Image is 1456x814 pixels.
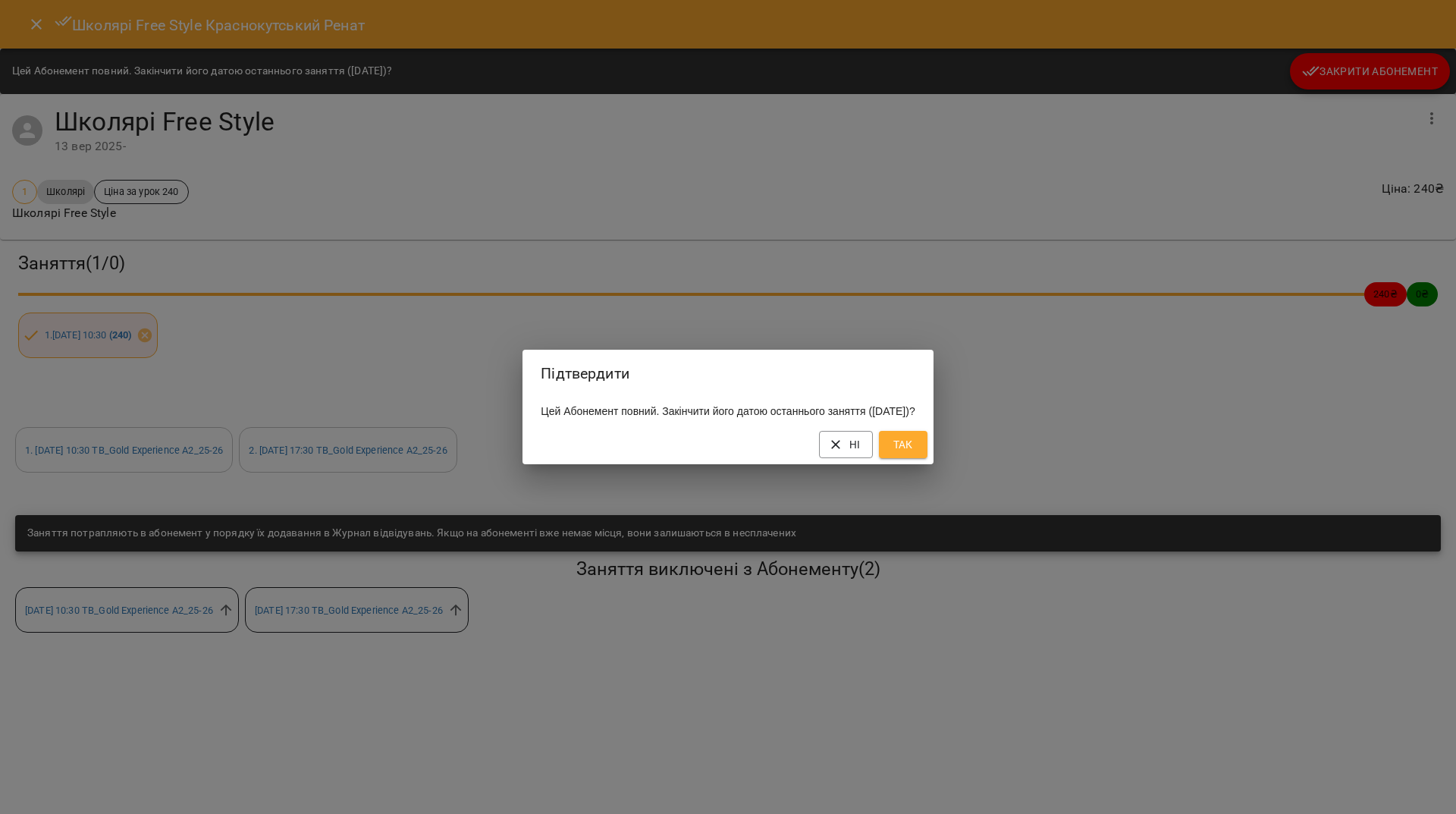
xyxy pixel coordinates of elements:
[891,435,915,454] span: Так
[522,398,933,425] div: Цей Абонемент повний. Закінчити його датою останнього заняття ([DATE])?
[541,362,915,385] h2: Підтвердити
[879,431,927,458] button: Так
[819,431,873,458] button: Ні
[831,435,861,454] span: Ні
